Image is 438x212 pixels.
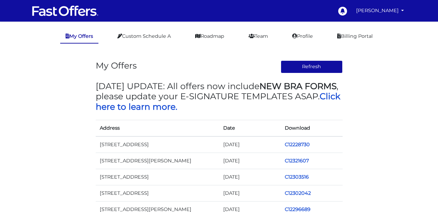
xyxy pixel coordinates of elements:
[353,4,407,17] a: [PERSON_NAME]
[219,185,281,201] td: [DATE]
[219,120,281,136] th: Date
[287,30,318,43] a: Profile
[219,169,281,185] td: [DATE]
[285,158,309,164] a: C12321607
[112,30,176,43] a: Custom Schedule A
[332,30,378,43] a: Billing Portal
[281,60,343,73] button: Refresh
[219,136,281,153] td: [DATE]
[285,174,309,180] a: C12303516
[243,30,273,43] a: Team
[259,81,337,91] strong: NEW BRA FORMS
[285,141,310,148] a: C12228730
[96,169,219,185] td: [STREET_ADDRESS]
[96,91,340,111] a: Click here to learn more.
[190,30,230,43] a: Roadmap
[96,60,137,71] h3: My Offers
[96,153,219,169] td: [STREET_ADDRESS][PERSON_NAME]
[96,81,343,112] h3: [DATE] UPDATE: All offers now include , please update your E-SIGNATURE TEMPLATES ASAP.
[96,185,219,201] td: [STREET_ADDRESS]
[281,120,343,136] th: Download
[285,190,311,196] a: C12302042
[219,153,281,169] td: [DATE]
[60,30,98,44] a: My Offers
[96,120,219,136] th: Address
[96,136,219,153] td: [STREET_ADDRESS]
